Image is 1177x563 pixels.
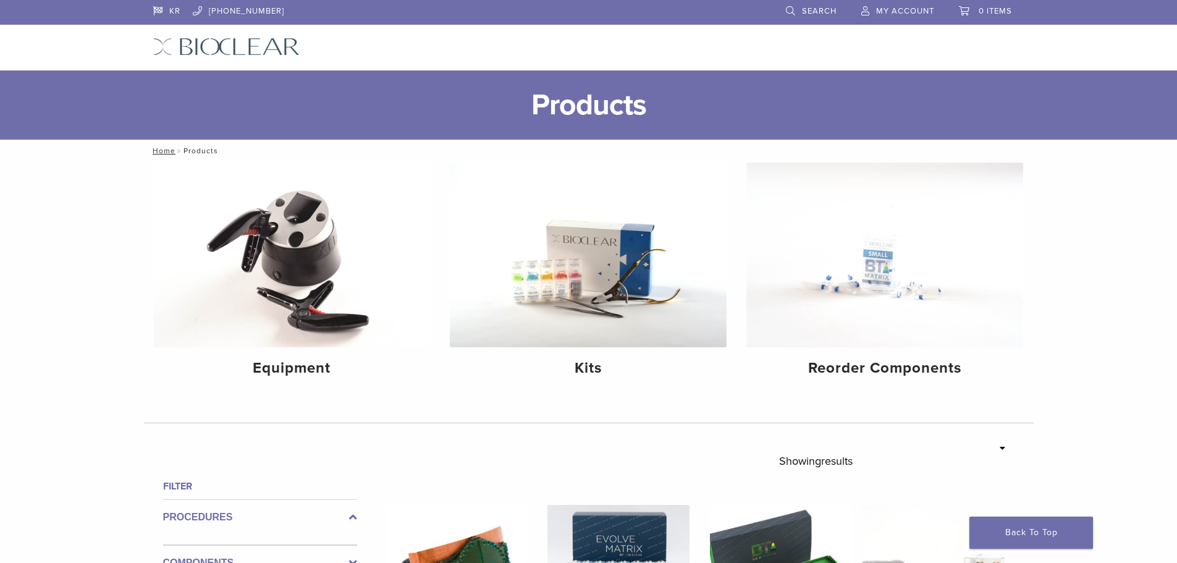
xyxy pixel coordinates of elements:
[779,448,853,474] p: Showing results
[153,38,300,56] img: Bioclear
[802,6,837,16] span: Search
[746,163,1023,347] img: Reorder Components
[876,6,934,16] span: My Account
[460,357,717,379] h4: Kits
[175,148,184,154] span: /
[969,517,1093,549] a: Back To Top
[756,357,1013,379] h4: Reorder Components
[163,479,357,494] h4: Filter
[746,163,1023,387] a: Reorder Components
[979,6,1012,16] span: 0 items
[163,510,357,525] label: Procedures
[450,163,727,347] img: Kits
[164,357,421,379] h4: Equipment
[144,140,1034,162] nav: Products
[154,163,431,387] a: Equipment
[450,163,727,387] a: Kits
[154,163,431,347] img: Equipment
[149,146,175,155] a: Home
